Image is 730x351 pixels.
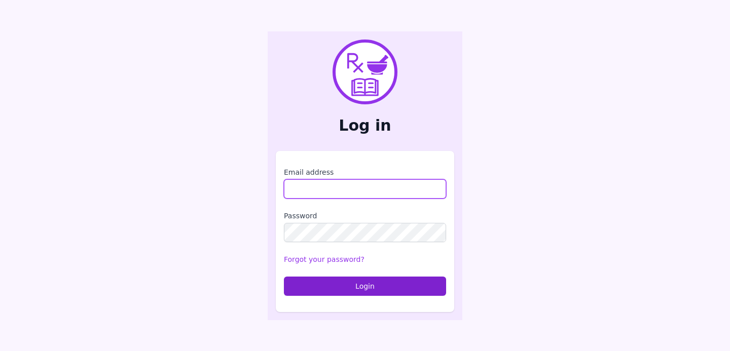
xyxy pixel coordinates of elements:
h2: Log in [276,116,454,135]
button: Login [284,277,446,296]
label: Email address [284,167,446,177]
img: PharmXellence Logo [333,40,397,104]
label: Password [284,211,446,221]
a: Forgot your password? [284,255,364,263]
